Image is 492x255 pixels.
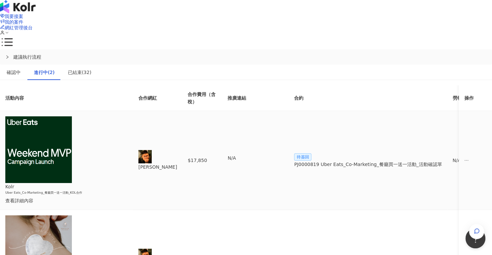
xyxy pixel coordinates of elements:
span: Kolr [5,184,14,189]
span: 建議執行流程 [13,53,487,61]
div: 查看詳細內容 [5,197,128,204]
div: 進行中(2) [34,69,55,76]
span: 待簽回 [294,153,311,161]
div: 已結束(32) [68,69,91,76]
th: 操作 [459,85,492,111]
span: 網紅管理後台 [5,25,33,30]
img: 詳情請見進案需求 [5,116,72,183]
span: 我要接案 [5,14,23,19]
span: [PERSON_NAME] [138,164,177,170]
span: 我的案件 [5,19,23,25]
th: 推廣連結 [222,85,289,111]
span: ellipsis [464,158,469,163]
th: 合作費用（含稅） [182,85,222,111]
th: 合作網紅 [133,85,182,111]
th: 合約 [289,85,447,111]
td: $17,850 [182,111,222,210]
td: N/A [447,111,472,210]
div: PJ0000819 Uber Eats_Co-Marketing_餐廳買一送一活動_活動確認單 [294,161,442,168]
p: N/A [228,154,283,162]
iframe: Help Scout Beacon - Open [465,228,485,248]
h6: Uber Eats_Co-Marketing_餐廳買一送一活動_KOL合作 [5,190,128,195]
img: KOL Avatar [138,150,152,163]
div: 確認中 [7,69,21,76]
th: 勞報單 [447,85,472,111]
span: right [5,55,9,59]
